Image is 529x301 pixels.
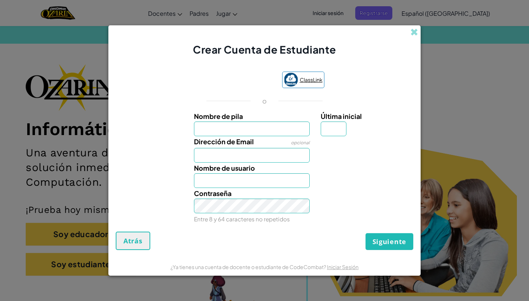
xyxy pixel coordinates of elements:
small: Entre 8 y 64 caracteres no repetidos [194,215,290,222]
img: classlink-logo-small.png [284,73,298,87]
span: Dirección de Email [194,137,254,146]
button: Siguiente [366,233,413,250]
a: Iniciar Sesión [327,264,359,270]
span: Contraseña [194,189,231,197]
span: opcional [291,140,310,145]
span: Última inicial [321,112,362,120]
span: Atrás [123,236,143,245]
div: Acceder con Google. Se abre en una pestaña nueva [205,72,275,88]
button: Atrás [116,232,150,250]
p: o [262,97,267,105]
span: Siguiente [373,237,406,246]
span: ¿Ya tienes una cuenta de docente o estudiante de CodeCombat? [170,264,327,270]
span: ClassLink [300,75,323,85]
span: Nombre de pila [194,112,243,120]
iframe: Botón de Acceder con Google [201,72,278,88]
span: Nombre de usuario [194,164,255,172]
span: Crear Cuenta de Estudiante [193,43,336,56]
